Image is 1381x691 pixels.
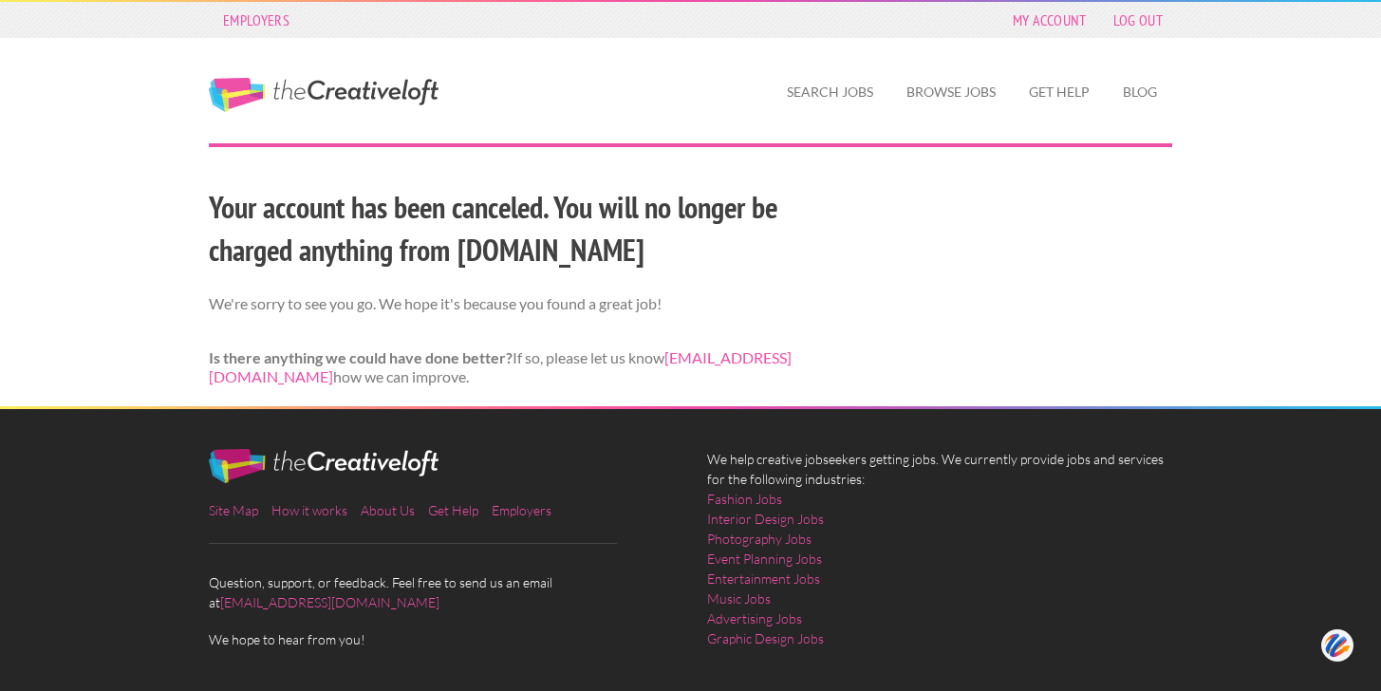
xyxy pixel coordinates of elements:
[492,502,551,518] a: Employers
[707,489,782,509] a: Fashion Jobs
[1108,70,1172,114] a: Blog
[707,608,802,628] a: Advertising Jobs
[1003,7,1096,33] a: My Account
[707,509,824,529] a: Interior Design Jobs
[193,449,691,649] div: Question, support, or feedback. Feel free to send us an email at
[209,502,258,518] a: Site Map
[1014,70,1105,114] a: Get Help
[1104,7,1172,33] a: Log Out
[209,348,792,386] a: [EMAIL_ADDRESS][DOMAIN_NAME]
[271,502,347,518] a: How it works
[209,449,439,483] img: The Creative Loft
[209,294,840,314] p: We're sorry to see you go. We hope it's because you found a great job!
[220,594,439,610] a: [EMAIL_ADDRESS][DOMAIN_NAME]
[209,78,439,112] a: The Creative Loft
[1321,627,1353,663] img: svg+xml;base64,PHN2ZyB3aWR0aD0iNDQiIGhlaWdodD0iNDQiIHZpZXdCb3g9IjAgMCA0NCA0NCIgZmlsbD0ibm9uZSIgeG...
[209,629,674,649] span: We hope to hear from you!
[361,502,415,518] a: About Us
[707,628,824,648] a: Graphic Design Jobs
[428,502,478,518] a: Get Help
[707,588,771,608] a: Music Jobs
[209,348,513,366] strong: Is there anything we could have done better?
[691,449,1189,663] div: We help creative jobseekers getting jobs. We currently provide jobs and services for the followin...
[772,70,888,114] a: Search Jobs
[707,529,812,549] a: Photography Jobs
[891,70,1011,114] a: Browse Jobs
[707,549,822,569] a: Event Planning Jobs
[209,348,840,388] p: If so, please let us know how we can improve.
[209,186,840,271] h2: Your account has been canceled. You will no longer be charged anything from [DOMAIN_NAME]
[214,7,299,33] a: Employers
[707,569,820,588] a: Entertainment Jobs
